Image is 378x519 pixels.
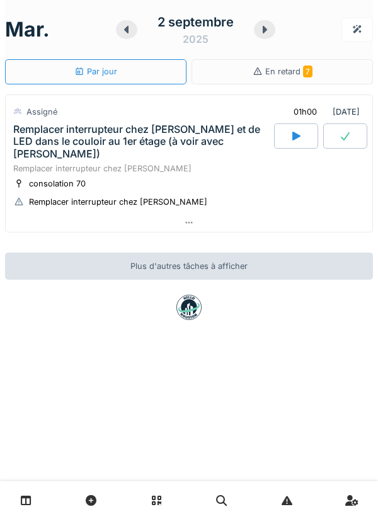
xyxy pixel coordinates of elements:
span: En retard [265,67,312,76]
img: badge-BVDL4wpA.svg [176,295,202,320]
div: 2 septembre [157,13,234,31]
h1: mar. [5,18,50,42]
div: Plus d'autres tâches à afficher [5,253,373,280]
div: 2025 [183,31,209,47]
div: Remplacer interrupteur chez [PERSON_NAME] [13,163,365,174]
div: 01h00 [294,106,317,118]
span: 7 [303,66,312,77]
div: [DATE] [283,100,365,123]
div: consolation 70 [29,178,86,190]
div: Assigné [26,106,57,118]
div: Remplacer interrupteur chez [PERSON_NAME] et de LED dans le couloir au 1er étage (à voir avec [PE... [13,123,272,160]
div: Remplacer interrupteur chez [PERSON_NAME] [29,196,207,208]
div: Par jour [74,66,117,77]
